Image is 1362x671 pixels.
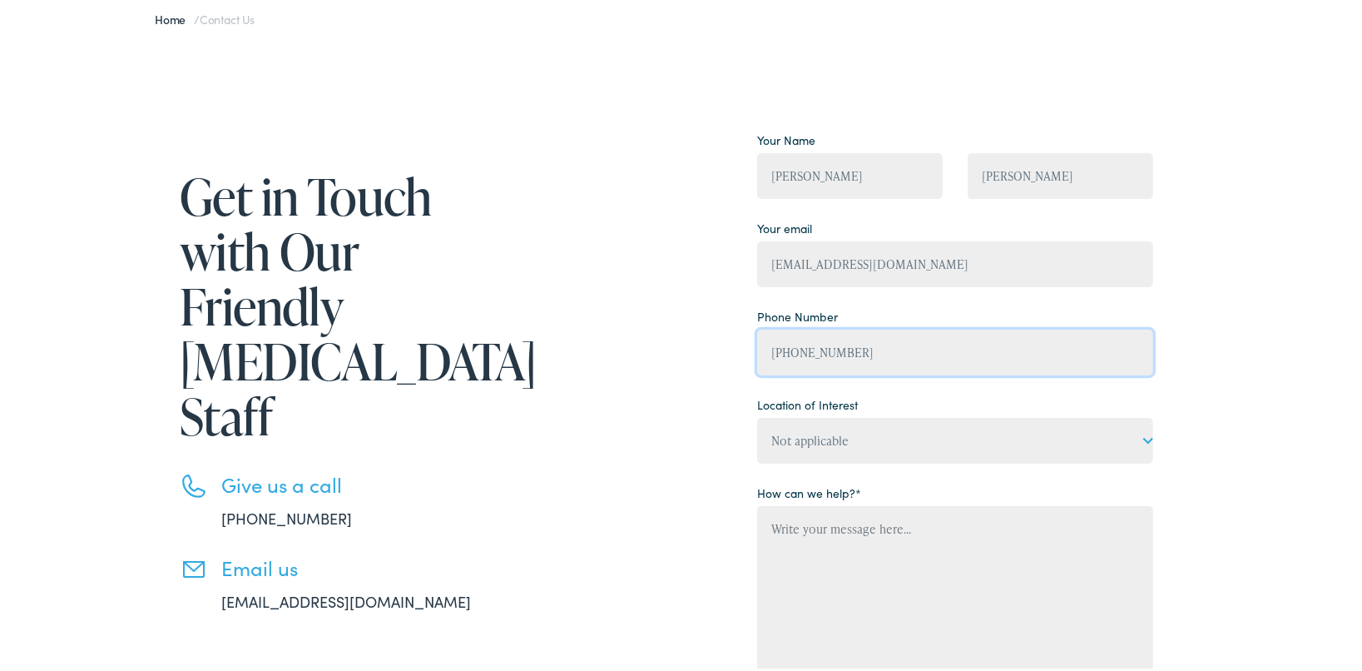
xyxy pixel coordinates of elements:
[757,305,838,322] label: Phone Number
[757,326,1153,372] input: (XXX) XXX - XXXX
[757,238,1153,284] input: example@gmail.com
[757,393,858,410] label: Location of Interest
[200,7,255,24] span: Contact Us
[757,150,943,196] input: First Name
[757,216,812,234] label: Your email
[155,7,255,24] span: /
[221,504,352,525] a: [PHONE_NUMBER]
[155,7,194,24] a: Home
[180,166,521,440] h1: Get in Touch with Our Friendly [MEDICAL_DATA] Staff
[221,470,521,494] h3: Give us a call
[757,128,815,146] label: Your Name
[968,150,1153,196] input: Last Name
[221,588,471,609] a: [EMAIL_ADDRESS][DOMAIN_NAME]
[757,481,861,499] label: How can we help?
[221,553,521,577] h3: Email us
